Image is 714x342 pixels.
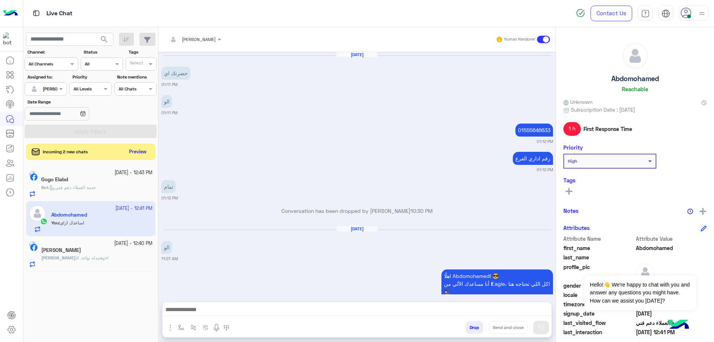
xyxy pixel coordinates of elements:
[166,323,175,332] img: send attachment
[513,152,553,165] p: 18/9/2025, 1:12 PM
[563,235,634,243] span: Attribute Name
[638,6,653,21] a: tab
[84,49,122,55] label: Status
[29,241,36,248] img: picture
[29,171,36,178] img: picture
[161,95,172,108] p: 18/9/2025, 1:11 PM
[175,321,187,333] button: select flow
[591,6,632,21] a: Contact Us
[537,167,553,173] small: 01:12 PM
[161,67,190,80] p: 18/9/2025, 1:11 PM
[563,300,634,308] span: timezone
[636,328,707,336] span: 2025-09-22T09:41:31.858Z
[117,74,155,80] label: Note mentions
[568,158,577,164] b: High
[489,321,528,334] button: Send and close
[504,36,535,42] small: Human Handover
[563,144,583,151] h6: Priority
[161,256,178,262] small: 11:27 AM
[161,241,172,254] p: 22/9/2025, 11:27 AM
[49,185,96,190] span: خدمة العملاء دعم فني
[584,275,696,310] span: Hello!👋 We're happy to chat with you and answer any questions you might have. How can we assist y...
[43,148,88,155] span: Incoming 2 new chats
[583,125,632,133] span: First Response Time
[41,185,48,190] span: Bot
[611,74,659,83] h5: Abdomohamed
[212,323,221,332] img: send voice note
[114,240,152,247] small: [DATE] - 12:40 PM
[563,263,634,280] span: profile_pic
[161,81,177,87] small: 01:11 PM
[41,185,49,190] b: :
[411,208,432,214] span: 10:30 PM
[563,282,634,290] span: gender
[337,52,377,57] h6: [DATE]
[563,328,634,336] span: last_interaction
[223,325,229,331] img: make a call
[571,106,635,114] span: Subscription Date : [DATE]
[73,74,111,80] label: Priority
[441,269,553,306] p: 22/9/2025, 11:27 AM
[699,208,706,215] img: add
[622,86,648,92] h6: Reachable
[563,177,707,183] h6: Tags
[178,325,184,330] img: select flow
[563,244,634,252] span: first_name
[666,312,692,338] img: hulul-logo.png
[41,255,75,261] span: [PERSON_NAME]
[41,176,68,183] h5: Gogo Elabd
[3,6,18,21] img: Logo
[30,173,38,181] img: Facebook
[161,110,177,116] small: 01:11 PM
[515,124,553,137] p: 18/9/2025, 1:12 PM
[161,207,553,215] p: Conversation has been dropped by [PERSON_NAME]
[662,9,670,18] img: tab
[30,244,38,251] img: Facebook
[161,180,176,193] p: 18/9/2025, 1:12 PM
[95,33,113,49] button: search
[563,310,634,317] span: signup_date
[337,226,377,231] h6: [DATE]
[200,321,212,333] button: create order
[537,138,553,144] small: 01:12 PM
[636,244,707,252] span: Abdomohamed
[563,253,634,261] span: last_name
[41,247,81,253] h5: Ahmed Othman
[641,9,650,18] img: tab
[563,207,579,214] h6: Notes
[129,49,156,55] label: Tags
[203,325,209,330] img: create order
[466,321,483,334] button: Drop
[563,224,590,231] h6: Attributes
[46,9,73,19] p: Live Chat
[576,9,585,17] img: spinner
[187,321,200,333] button: Trigger scenario
[636,310,707,317] span: 2025-09-18T09:12:49.924Z
[623,43,648,68] img: defaultAdmin.png
[25,125,157,138] button: Apply Filters
[563,291,634,299] span: locale
[28,49,77,55] label: Channel:
[29,84,39,94] img: defaultAdmin.png
[636,319,707,327] span: خدمة العملاء دعم فني
[28,99,111,105] label: Date Range
[563,319,634,327] span: last_visited_flow
[100,35,109,44] span: search
[190,325,196,330] img: Trigger scenario
[161,195,178,201] small: 01:12 PM
[32,9,41,18] img: tab
[537,324,545,331] img: send message
[126,147,150,157] button: Preview
[563,98,592,106] span: Unknown
[687,208,693,214] img: notes
[563,122,581,135] span: 1 h
[182,36,216,42] span: [PERSON_NAME]
[697,9,707,18] img: profile
[77,255,109,261] span: وهتبدله بواحد 2xl
[28,74,66,80] label: Assigned to:
[115,169,152,176] small: [DATE] - 12:43 PM
[41,255,77,261] b: :
[3,32,16,46] img: 713415422032625
[129,60,143,68] div: Select
[636,235,707,243] span: Attribute Value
